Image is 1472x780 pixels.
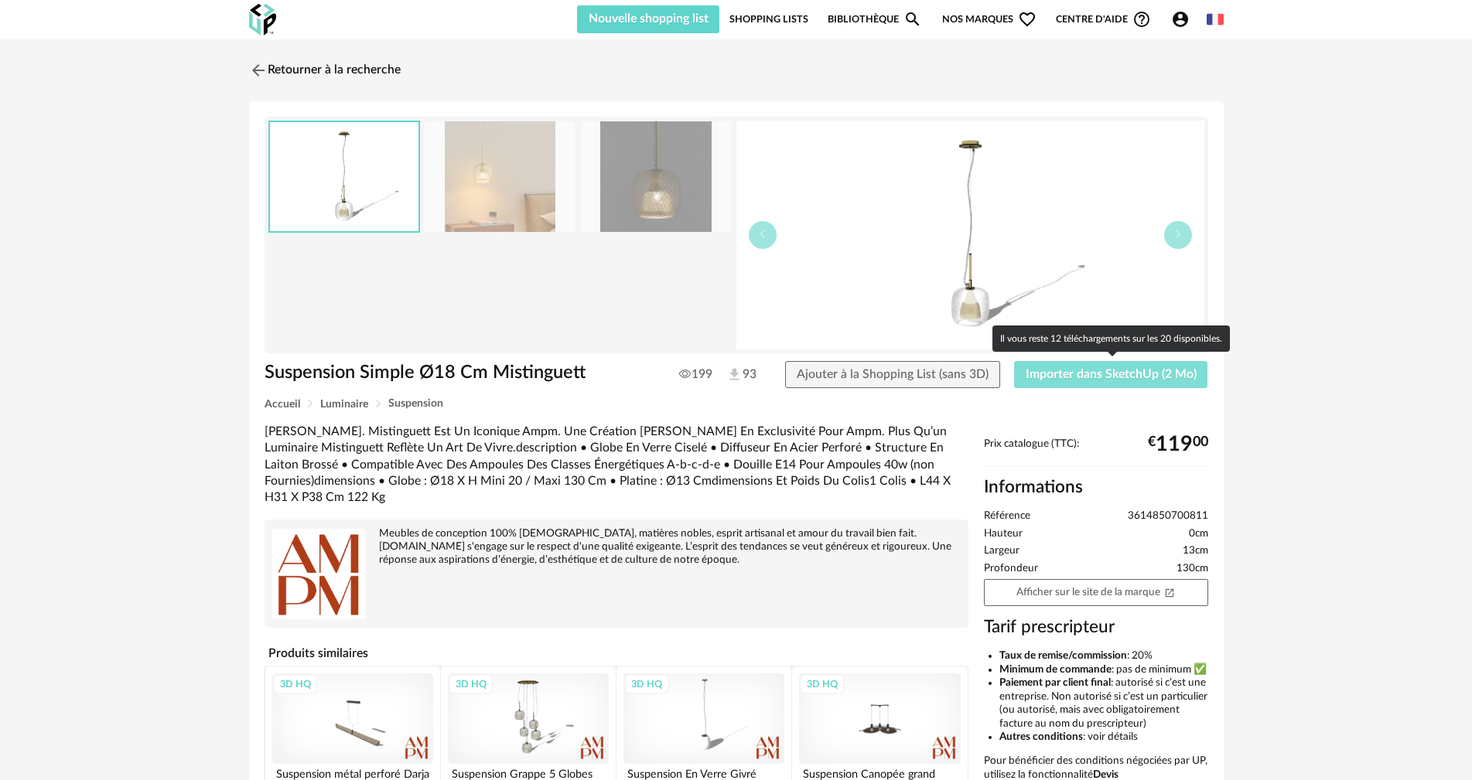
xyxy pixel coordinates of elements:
span: 0cm [1189,527,1208,541]
img: OXP [249,4,276,36]
div: Meubles de conception 100% [DEMOGRAPHIC_DATA], matières nobles, esprit artisanal et amour du trav... [272,527,961,567]
h1: Suspension Simple Ø18 Cm Mistinguett [265,361,649,385]
div: Il vous reste 12 téléchargements sur les 20 disponibles. [992,325,1230,352]
li: : 20% [999,649,1208,663]
span: Importer dans SketchUp (2 Mo) [1026,368,1197,380]
li: : pas de minimum ✅ [999,663,1208,677]
span: Largeur [984,544,1019,558]
span: Hauteur [984,527,1023,541]
span: 119 [1156,438,1193,451]
img: fr [1207,11,1224,28]
div: 3D HQ [800,674,845,694]
span: Référence [984,509,1030,523]
span: Centre d'aideHelp Circle Outline icon [1056,10,1151,29]
span: Open In New icon [1164,586,1175,597]
span: Account Circle icon [1171,10,1197,29]
a: Shopping Lists [729,5,808,33]
a: Afficher sur le site de la marqueOpen In New icon [984,579,1208,606]
li: : autorisé si c’est une entreprise. Non autorisé si c’est un particulier (ou autorisé, mais avec ... [999,676,1208,731]
span: Accueil [265,399,300,410]
span: Account Circle icon [1171,10,1190,29]
span: 3614850700811 [1128,509,1208,523]
b: Minimum de commande [999,664,1112,675]
div: Prix catalogue (TTC): [984,438,1208,466]
a: BibliothèqueMagnify icon [828,5,922,33]
button: Nouvelle shopping list [577,5,720,33]
div: 3D HQ [449,674,494,694]
span: Profondeur [984,562,1038,576]
span: 93 [726,366,756,383]
b: Devis [1093,769,1119,780]
div: [PERSON_NAME]. Mistinguett Est Un Iconique Ampm. Une Création [PERSON_NAME] En Exclusivité Pour A... [265,424,968,506]
button: Importer dans SketchUp (2 Mo) [1014,361,1208,389]
div: 3D HQ [273,674,318,694]
li: : voir détails [999,731,1208,744]
div: 3D HQ [624,674,669,694]
span: Suspension [388,398,443,409]
div: € 00 [1148,438,1208,451]
a: Retourner à la recherche [249,53,401,87]
div: Breadcrumb [265,398,1208,410]
span: Magnify icon [903,10,922,29]
span: Heart Outline icon [1018,10,1037,29]
span: 199 [679,366,712,382]
b: Paiement par client final [999,677,1111,688]
h2: Informations [984,476,1208,499]
img: Téléchargements [726,366,743,383]
span: Ajouter à la Shopping List (sans 3D) [797,368,989,380]
span: Help Circle Outline icon [1132,10,1151,29]
span: Luminaire [320,399,368,410]
button: Ajouter à la Shopping List (sans 3D) [785,361,1000,389]
span: Nos marques [942,5,1037,33]
h3: Tarif prescripteur [984,616,1208,639]
span: 13cm [1183,544,1208,558]
img: svg+xml;base64,PHN2ZyB3aWR0aD0iMjQiIGhlaWdodD0iMjQiIHZpZXdCb3g9IjAgMCAyNCAyNCIgZmlsbD0ibm9uZSIgeG... [249,61,268,80]
img: 2d18e4577251a383cf5811a614853a02.jpg [425,121,575,232]
img: brand logo [272,527,365,620]
span: Nouvelle shopping list [589,12,709,25]
img: 2ba1dc897801da00524c7948ab917ae6.jpg [581,121,731,232]
b: Taux de remise/commission [999,650,1127,661]
img: thumbnail.png [270,122,418,231]
h4: Produits similaires [265,642,968,665]
span: 130cm [1177,562,1208,576]
img: thumbnail.png [736,121,1204,349]
b: Autres conditions [999,731,1083,742]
